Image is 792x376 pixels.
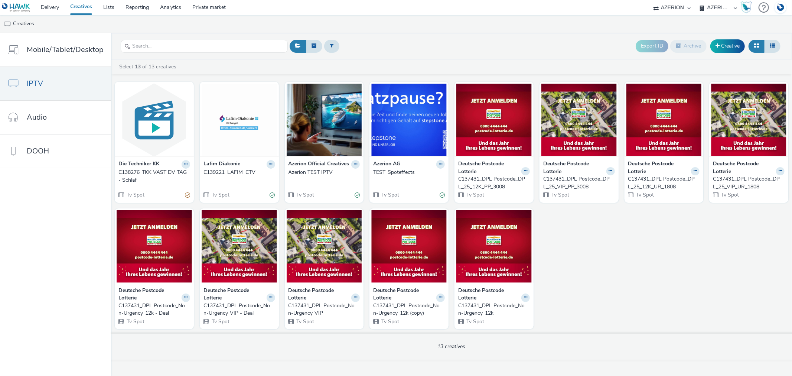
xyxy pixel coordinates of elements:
[118,63,179,70] a: Select of 13 creatives
[118,302,190,317] a: C137431_DPL Postcode_Non-Urgency_12k - Deal
[551,191,569,198] span: Tv Spot
[2,3,30,12] img: undefined Logo
[296,318,314,325] span: Tv Spot
[289,169,360,176] a: Azerion TEST IPTV
[203,302,272,317] div: C137431_DPL Postcode_Non-Urgency_VIP - Deal
[373,160,400,169] strong: Azerion AG
[203,169,272,176] div: C139221_LAFIM_CTV
[355,191,360,199] div: Valid
[456,84,532,156] img: C137431_DPL Postcode_DPL_25_12K_PP_3008 visual
[626,84,702,156] img: C137431_DPL Postcode_DPL_25_12K_UR_1808 visual
[126,191,144,198] span: Tv Spot
[185,191,190,199] div: Partially valid
[720,191,739,198] span: Tv Spot
[118,169,187,184] div: C138276_TKK VAST DV TAG - Schlaf
[27,44,104,55] span: Mobile/Tablet/Desktop
[764,40,780,52] button: Table
[287,210,362,283] img: C137431_DPL Postcode_Non-Urgency_VIP visual
[458,160,519,175] strong: Deutsche Postcode Lotterie
[628,160,690,175] strong: Deutsche Postcode Lotterie
[373,169,442,176] div: TEST_Spoteffects
[118,287,180,302] strong: Deutsche Postcode Lotterie
[458,175,527,191] div: C137431_DPL Postcode_DPL_25_12K_PP_3008
[458,287,519,302] strong: Deutsche Postcode Lotterie
[126,318,144,325] span: Tv Spot
[458,175,530,191] a: C137431_DPL Postcode_DPL_25_12K_PP_3008
[713,160,774,175] strong: Deutsche Postcode Lotterie
[121,40,288,53] input: Search...
[203,287,265,302] strong: Deutsche Postcode Lotterie
[289,169,357,176] div: Azerion TEST IPTV
[202,84,277,156] img: C139221_LAFIM_CTV visual
[381,191,399,198] span: Tv Spot
[373,287,434,302] strong: Deutsche Postcode Lotterie
[713,175,785,191] a: C137431_DPL Postcode_DPL_25_VIP_UR_1808
[289,302,357,317] div: C137431_DPL Postcode_Non-Urgency_VIP
[775,1,786,14] img: Account DE
[440,191,445,199] div: Valid
[541,84,617,156] img: C137431_DPL Postcode_DPL_25_VIP_PP_3008 visual
[371,210,447,283] img: C137431_DPL Postcode_Non-Urgency_12k (copy) visual
[458,302,527,317] div: C137431_DPL Postcode_Non-Urgency_12k
[373,302,442,317] div: C137431_DPL Postcode_Non-Urgency_12k (copy)
[287,84,362,156] img: Azerion TEST IPTV visual
[381,318,399,325] span: Tv Spot
[466,318,484,325] span: Tv Spot
[4,20,11,28] img: tv
[118,169,190,184] a: C138276_TKK VAST DV TAG - Schlaf
[741,1,752,13] img: Hawk Academy
[211,191,229,198] span: Tv Spot
[296,191,314,198] span: Tv Spot
[543,160,604,175] strong: Deutsche Postcode Lotterie
[27,78,43,89] span: IPTV
[117,210,192,283] img: C137431_DPL Postcode_Non-Urgency_12k - Deal visual
[371,84,447,156] img: TEST_Spoteffects visual
[438,343,466,350] span: 13 creatives
[203,169,275,176] a: C139221_LAFIM_CTV
[203,160,240,169] strong: Lafim Diakonie
[289,160,349,169] strong: Azerion Official Creatives
[636,191,654,198] span: Tv Spot
[636,40,668,52] button: Export ID
[202,210,277,283] img: C137431_DPL Postcode_Non-Urgency_VIP - Deal visual
[711,84,786,156] img: C137431_DPL Postcode_DPL_25_VIP_UR_1808 visual
[373,169,445,176] a: TEST_Spoteffects
[749,40,765,52] button: Grid
[289,302,360,317] a: C137431_DPL Postcode_Non-Urgency_VIP
[203,302,275,317] a: C137431_DPL Postcode_Non-Urgency_VIP - Deal
[289,287,350,302] strong: Deutsche Postcode Lotterie
[458,302,530,317] a: C137431_DPL Postcode_Non-Urgency_12k
[135,63,141,70] strong: 13
[270,191,275,199] div: Valid
[710,39,745,53] a: Creative
[27,146,49,156] span: DOOH
[117,84,192,156] img: C138276_TKK VAST DV TAG - Schlaf visual
[373,302,445,317] a: C137431_DPL Postcode_Non-Urgency_12k (copy)
[211,318,229,325] span: Tv Spot
[456,210,532,283] img: C137431_DPL Postcode_Non-Urgency_12k visual
[118,160,159,169] strong: Die Techniker KK
[118,302,187,317] div: C137431_DPL Postcode_Non-Urgency_12k - Deal
[628,175,697,191] div: C137431_DPL Postcode_DPL_25_12K_UR_1808
[27,112,47,123] span: Audio
[741,1,755,13] a: Hawk Academy
[466,191,484,198] span: Tv Spot
[543,175,615,191] a: C137431_DPL Postcode_DPL_25_VIP_PP_3008
[713,175,782,191] div: C137431_DPL Postcode_DPL_25_VIP_UR_1808
[628,175,700,191] a: C137431_DPL Postcode_DPL_25_12K_UR_1808
[543,175,612,191] div: C137431_DPL Postcode_DPL_25_VIP_PP_3008
[670,40,707,52] button: Archive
